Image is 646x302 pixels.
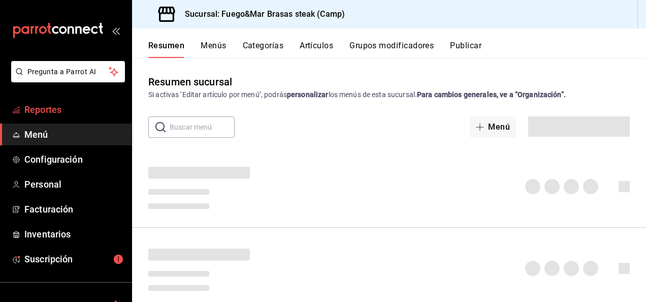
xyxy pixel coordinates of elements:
[27,67,109,77] span: Pregunta a Parrot AI
[170,117,235,137] input: Buscar menú
[24,128,123,141] span: Menú
[201,41,226,58] button: Menús
[450,41,481,58] button: Publicar
[112,26,120,35] button: open_drawer_menu
[24,227,123,241] span: Inventarios
[349,41,434,58] button: Grupos modificadores
[24,103,123,116] span: Reportes
[11,61,125,82] button: Pregunta a Parrot AI
[24,153,123,166] span: Configuración
[243,41,284,58] button: Categorías
[148,41,184,58] button: Resumen
[148,41,646,58] div: navigation tabs
[24,177,123,191] span: Personal
[148,74,232,89] div: Resumen sucursal
[417,90,566,99] strong: Para cambios generales, ve a “Organización”.
[7,74,125,84] a: Pregunta a Parrot AI
[300,41,333,58] button: Artículos
[24,252,123,266] span: Suscripción
[148,89,630,100] div: Si activas ‘Editar artículo por menú’, podrás los menús de esta sucursal.
[177,8,345,20] h3: Sucursal: Fuego&Mar Brasas steak (Camp)
[24,202,123,216] span: Facturación
[470,116,516,138] button: Menú
[287,90,329,99] strong: personalizar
